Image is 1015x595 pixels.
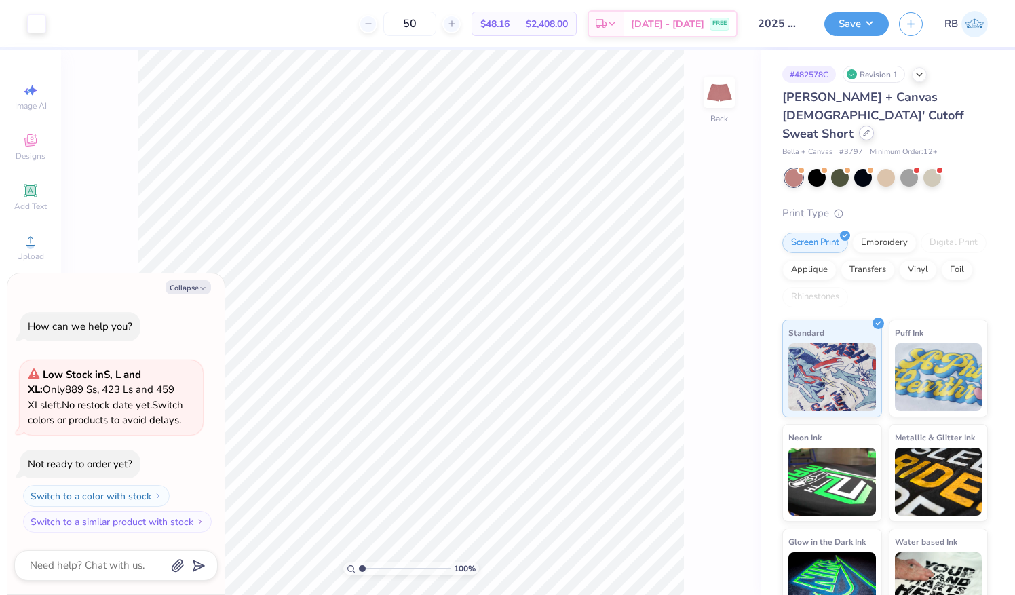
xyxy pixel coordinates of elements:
img: Switch to a color with stock [154,492,162,500]
span: Water based Ink [895,535,957,549]
span: [DATE] - [DATE] [631,17,704,31]
div: Screen Print [782,233,848,253]
div: How can we help you? [28,320,132,333]
span: Glow in the Dark Ink [788,535,866,549]
span: Metallic & Glitter Ink [895,430,975,444]
img: Back [706,79,733,106]
span: Designs [16,151,45,161]
div: Vinyl [899,260,937,280]
strong: Low Stock in S, L and XL : [28,368,141,397]
a: RB [944,11,988,37]
span: Add Text [14,201,47,212]
button: Collapse [166,280,211,294]
div: Digital Print [921,233,987,253]
input: – – [383,12,436,36]
img: Puff Ink [895,343,982,411]
span: 100 % [454,562,476,575]
div: Back [710,113,728,125]
span: [PERSON_NAME] + Canvas [DEMOGRAPHIC_DATA]' Cutoff Sweat Short [782,89,964,142]
img: Switch to a similar product with stock [196,518,204,526]
span: Puff Ink [895,326,923,340]
div: Print Type [782,206,988,221]
span: Neon Ink [788,430,822,444]
img: Metallic & Glitter Ink [895,448,982,516]
span: RB [944,16,958,32]
span: FREE [712,19,727,28]
input: Untitled Design [748,10,814,37]
span: Bella + Canvas [782,147,832,158]
div: # 482578C [782,66,836,83]
div: Embroidery [852,233,917,253]
span: Upload [17,251,44,262]
span: Only 889 Ss, 423 Ls and 459 XLs left. Switch colors or products to avoid delays. [28,368,183,427]
span: Minimum Order: 12 + [870,147,938,158]
span: Standard [788,326,824,340]
button: Switch to a similar product with stock [23,511,212,533]
div: Transfers [841,260,895,280]
span: # 3797 [839,147,863,158]
span: $2,408.00 [526,17,568,31]
span: Image AI [15,100,47,111]
div: Revision 1 [843,66,905,83]
div: Not ready to order yet? [28,457,132,471]
img: Standard [788,343,876,411]
img: Rocco Bettinardi [961,11,988,37]
button: Save [824,12,889,36]
div: Rhinestones [782,287,848,307]
button: Switch to a color with stock [23,485,170,507]
span: No restock date yet. [62,398,152,412]
span: $48.16 [480,17,510,31]
img: Neon Ink [788,448,876,516]
div: Applique [782,260,837,280]
div: Foil [941,260,973,280]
